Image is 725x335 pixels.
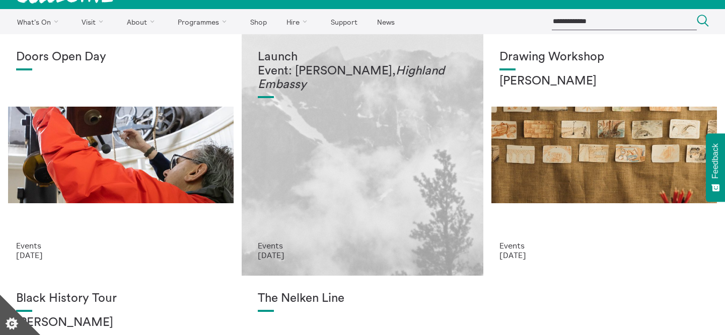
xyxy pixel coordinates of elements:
[241,9,275,34] a: Shop
[16,241,226,250] p: Events
[499,50,709,64] h1: Drawing Workshop
[368,9,403,34] a: News
[258,241,467,250] p: Events
[706,133,725,202] button: Feedback - Show survey
[278,9,320,34] a: Hire
[16,250,226,260] p: [DATE]
[499,250,709,260] p: [DATE]
[258,292,467,306] h1: The Nelken Line
[16,50,226,64] h1: Doors Open Day
[322,9,366,34] a: Support
[258,250,467,260] p: [DATE]
[16,316,226,330] h2: [PERSON_NAME]
[16,292,226,306] h1: Black History Tour
[242,34,483,276] a: Solar wheels 17 Launch Event: [PERSON_NAME],Highland Embassy Events [DATE]
[499,74,709,89] h2: [PERSON_NAME]
[8,9,71,34] a: What's On
[258,50,467,92] h1: Launch Event: [PERSON_NAME],
[169,9,240,34] a: Programmes
[483,34,725,276] a: Annie Lord Drawing Workshop [PERSON_NAME] Events [DATE]
[118,9,167,34] a: About
[499,241,709,250] p: Events
[73,9,116,34] a: Visit
[258,65,445,91] em: Highland Embassy
[711,143,720,179] span: Feedback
